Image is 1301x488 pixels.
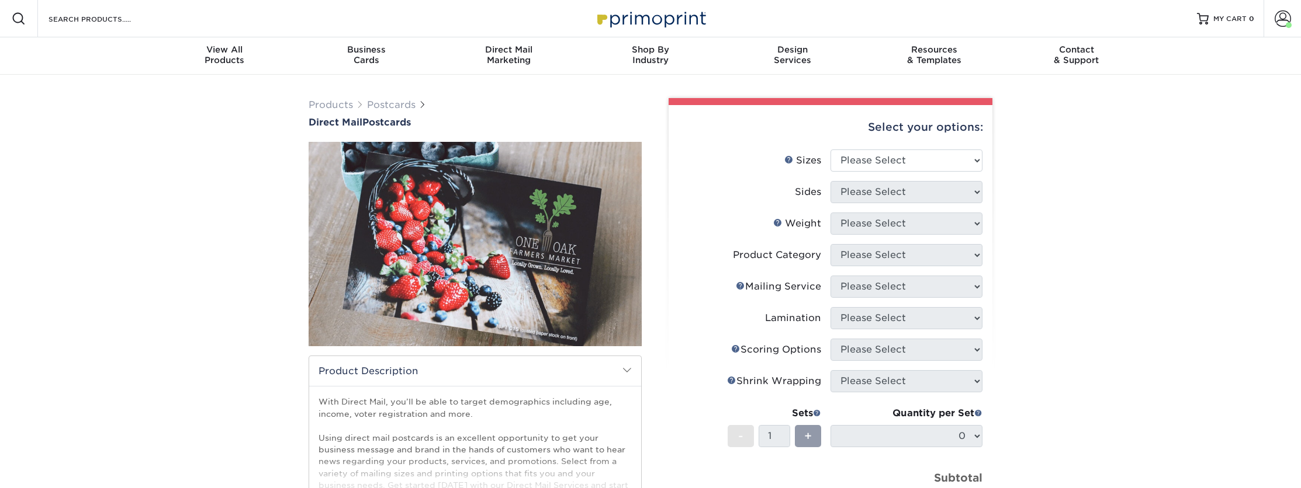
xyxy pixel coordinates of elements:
span: Design [721,44,863,55]
div: Industry [580,44,722,65]
span: + [804,427,812,445]
span: Shop By [580,44,722,55]
div: Sides [795,185,821,199]
div: Cards [296,44,438,65]
div: Mailing Service [736,280,821,294]
span: Direct Mail [309,117,362,128]
img: Direct Mail 01 [309,129,642,359]
a: Resources& Templates [863,37,1005,75]
span: Resources [863,44,1005,55]
div: Select your options: [678,105,983,149]
div: Shrink Wrapping [727,374,821,388]
div: Marketing [438,44,580,65]
a: BusinessCards [296,37,438,75]
span: - [738,427,743,445]
h2: Product Description [309,356,641,386]
div: Sizes [784,154,821,168]
div: Quantity per Set [831,406,982,420]
div: Scoring Options [731,343,821,357]
div: Services [721,44,863,65]
a: Direct MailMarketing [438,37,580,75]
span: View All [154,44,296,55]
a: View AllProducts [154,37,296,75]
div: Product Category [733,248,821,262]
div: Products [154,44,296,65]
div: Weight [773,217,821,231]
a: DesignServices [721,37,863,75]
strong: Subtotal [934,471,982,484]
span: 0 [1249,15,1254,23]
img: Primoprint [592,6,709,31]
span: Direct Mail [438,44,580,55]
a: Contact& Support [1005,37,1147,75]
h1: Postcards [309,117,642,128]
a: Products [309,99,353,110]
div: Sets [728,406,821,420]
span: MY CART [1213,14,1247,24]
span: Business [296,44,438,55]
input: SEARCH PRODUCTS..... [47,12,161,26]
div: & Support [1005,44,1147,65]
div: Lamination [765,311,821,325]
span: Contact [1005,44,1147,55]
a: Direct MailPostcards [309,117,642,128]
a: Shop ByIndustry [580,37,722,75]
div: & Templates [863,44,1005,65]
a: Postcards [367,99,416,110]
